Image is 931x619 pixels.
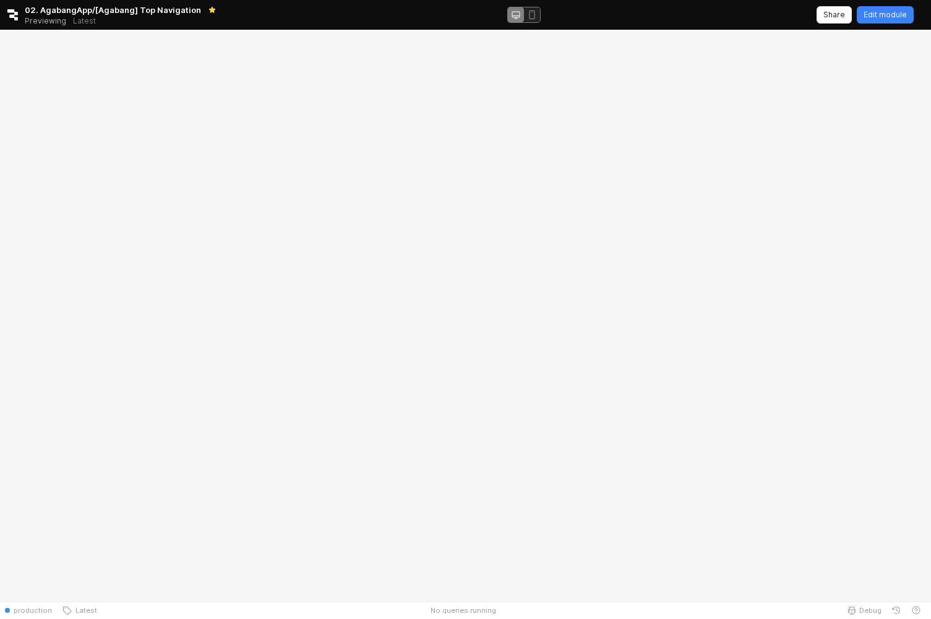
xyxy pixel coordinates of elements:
span: Debug [859,605,882,615]
span: No queries running [431,605,496,615]
button: History [886,602,906,619]
p: Share [823,10,845,20]
button: Share app [817,6,852,24]
button: Edit module [857,6,914,24]
div: Previewing Latest [25,12,103,30]
p: Latest [73,16,96,26]
button: Latest [57,602,102,619]
button: Help [906,602,926,619]
button: Releases and History [66,12,103,30]
button: Remove app from favorites [206,4,218,16]
span: 02. AgabangApp/[Agabang] Top Navigation [25,4,201,16]
p: Edit module [864,10,907,20]
span: Previewing [25,15,66,27]
span: production [14,605,52,615]
span: Latest [72,605,97,615]
button: Debug [842,602,886,619]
